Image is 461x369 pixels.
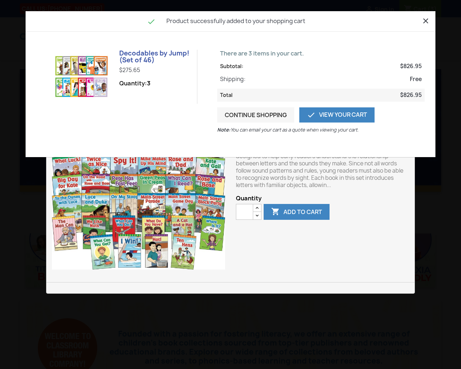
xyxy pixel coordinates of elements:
[217,50,425,57] p: There are 3 items in your cart.
[217,126,230,133] b: Note:
[217,107,294,123] button: Continue shopping
[54,50,108,104] img: Decodables by Jump! (Set of 46)
[119,50,191,64] h6: Decodables by Jump! (Set of 46)
[307,111,315,119] i: 
[217,126,361,133] p: You can email your cart as a quote when viewing your cart.
[119,67,191,74] p: $275.65
[220,76,246,83] span: Shipping:
[421,16,430,25] button: Close
[220,92,233,99] span: Total
[400,63,422,70] span: $826.95
[299,107,375,123] a: View Your Cart
[410,76,422,83] span: Free
[147,79,151,87] strong: 3
[421,17,430,25] i: close
[31,17,430,26] h4: Product successfully added to your shopping cart
[400,92,422,99] span: $826.95
[147,17,156,26] i: 
[119,80,151,87] span: Quantity:
[220,63,243,70] span: Subtotal:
